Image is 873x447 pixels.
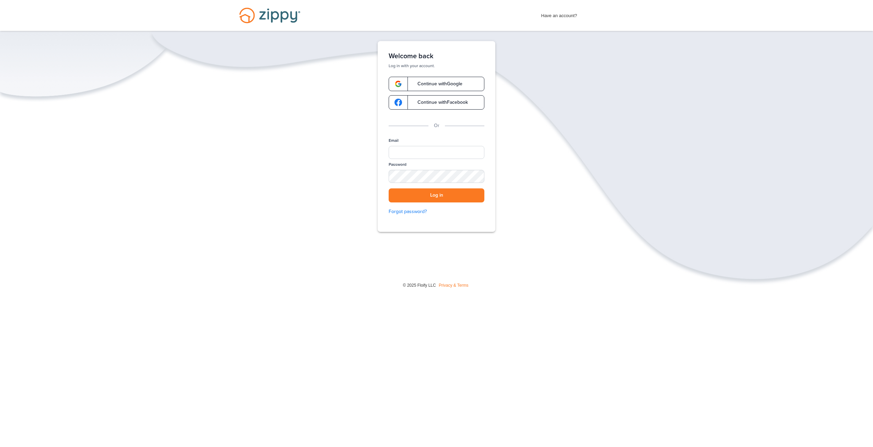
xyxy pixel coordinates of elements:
span: © 2025 Floify LLC [403,283,436,288]
h1: Welcome back [389,52,484,60]
label: Email [389,138,399,144]
label: Password [389,162,406,167]
img: google-logo [394,80,402,88]
p: Log in with your account. [389,63,484,69]
span: Continue with Facebook [411,100,468,105]
input: Email [389,146,484,159]
span: Have an account? [541,9,577,20]
span: Continue with Google [411,82,462,86]
a: google-logoContinue withGoogle [389,77,484,91]
a: Forgot password? [389,208,484,215]
input: Password [389,170,484,183]
img: google-logo [394,99,402,106]
a: google-logoContinue withFacebook [389,95,484,110]
p: Or [434,122,439,129]
a: Privacy & Terms [439,283,468,288]
button: Log in [389,188,484,202]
